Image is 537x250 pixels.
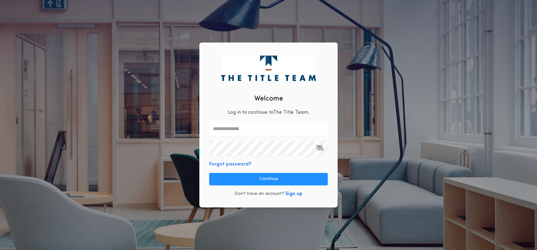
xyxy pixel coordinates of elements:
[221,55,316,81] img: logo
[285,190,302,198] button: Sign up
[209,161,252,168] button: Forgot password?
[254,94,283,104] h2: Welcome
[209,173,328,185] button: Continue
[228,109,309,116] p: Log in to continue to The Title Team .
[235,191,284,197] p: Don't have an account?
